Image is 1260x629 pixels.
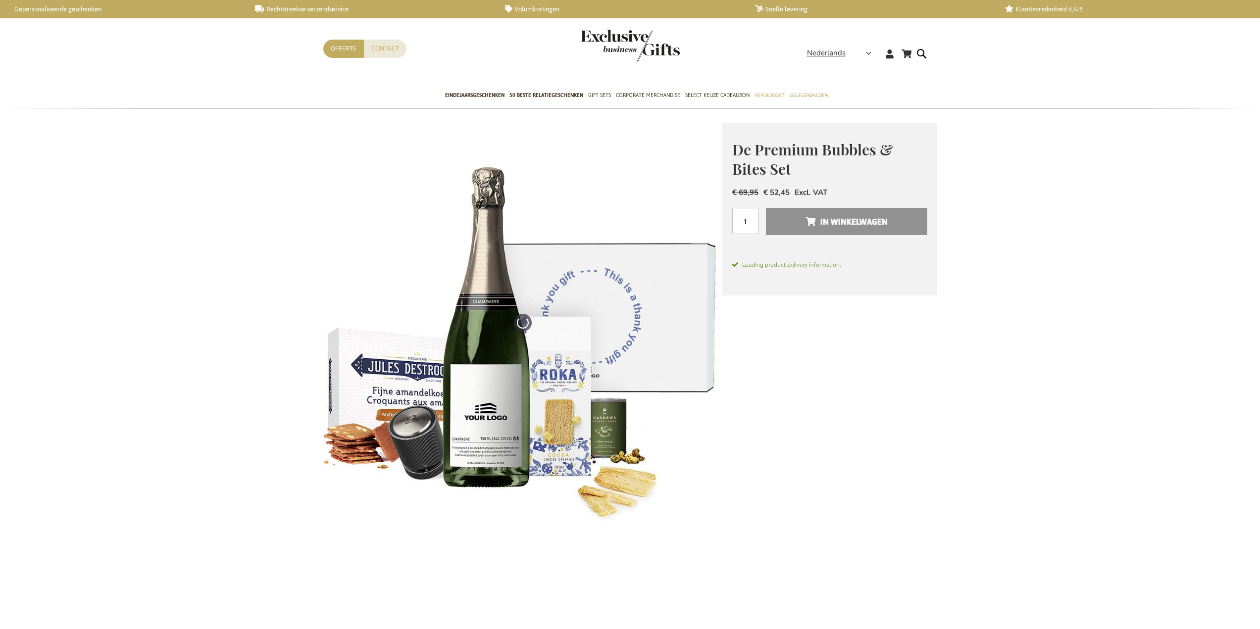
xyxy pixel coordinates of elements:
[732,208,758,234] input: Aantal
[576,526,620,574] a: Jules Destrooper Almond Thins & Belgian Milk Chocolate
[323,123,722,522] img: The Premium Bubbles & Bites Set
[789,84,828,108] a: Gelegenheden
[616,84,680,108] a: Corporate Merchandise
[675,526,719,574] a: P-Stash Cashews Pepper Lemon - 60 gr
[588,90,611,100] span: Gift Sets
[402,578,446,626] a: Personalised Goutorbe Cuvée Champagne
[755,90,784,100] span: Per Budget
[581,30,630,62] a: store logo
[732,260,927,269] span: Loading product delivery information.
[616,90,680,100] span: Corporate Merchandise
[763,188,790,197] span: € 52,45
[527,526,570,574] a: Peugeot Line Champagne Stopper - Carbon<
[378,526,422,574] a: De Premium Bubbles & Bites Set
[755,5,989,13] a: Snelle levering
[755,84,784,108] a: Per Budget
[1005,5,1239,13] a: Klanttevredenheid 4,6/5
[685,90,750,100] span: Select Keuze Cadeaubon
[626,526,669,574] a: Roka Cheese Biscuits Delft Blue
[452,578,495,626] a: Peugeot Line Champagne Stopper - Carbon<
[505,5,739,13] a: Volumkortingen
[428,526,471,574] a: The Premium Bubbles & Bites Set
[732,140,893,179] span: De Premium Bubbles & Bites Set
[445,84,504,108] a: Eindejaarsgeschenken
[789,90,828,100] span: Gelegenheden
[581,30,680,62] img: Exclusive Business gifts logo
[685,84,750,108] a: Select Keuze Cadeaubon
[509,90,583,100] span: 50 beste relatiegeschenken
[477,526,521,574] a: Personalised Goutorbe Cuvée Champagne
[600,578,644,626] a: Personalised Goutorbe Cuvée Champagne
[795,188,827,197] span: Excl. VAT
[551,578,594,626] a: Roka Cheese Biscuits Delft Blue
[364,40,406,58] a: Contact
[509,84,583,108] a: 50 beste relatiegeschenken
[445,90,504,100] span: Eindejaarsgeschenken
[501,578,545,626] a: Peugeot Line Champagne Stopper - Carbon<
[5,5,239,13] a: Gepersonaliseerde geschenken
[732,188,758,197] span: € 69,95
[807,48,846,59] span: Nederlands
[255,5,489,13] a: Rechtstreekse verzendservice
[588,84,611,108] a: Gift Sets
[323,40,364,58] a: Offerte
